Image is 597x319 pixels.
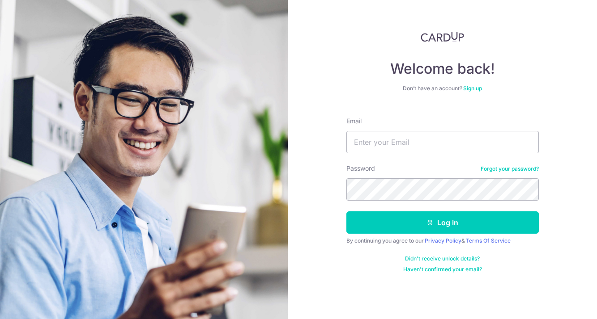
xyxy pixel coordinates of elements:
[425,237,461,244] a: Privacy Policy
[466,237,511,244] a: Terms Of Service
[346,117,362,126] label: Email
[346,85,539,92] div: Don’t have an account?
[346,60,539,78] h4: Welcome back!
[405,255,480,262] a: Didn't receive unlock details?
[463,85,482,92] a: Sign up
[346,237,539,244] div: By continuing you agree to our &
[346,211,539,234] button: Log in
[346,131,539,153] input: Enter your Email
[346,164,375,173] label: Password
[421,31,465,42] img: CardUp Logo
[403,266,482,273] a: Haven't confirmed your email?
[481,165,539,172] a: Forgot your password?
